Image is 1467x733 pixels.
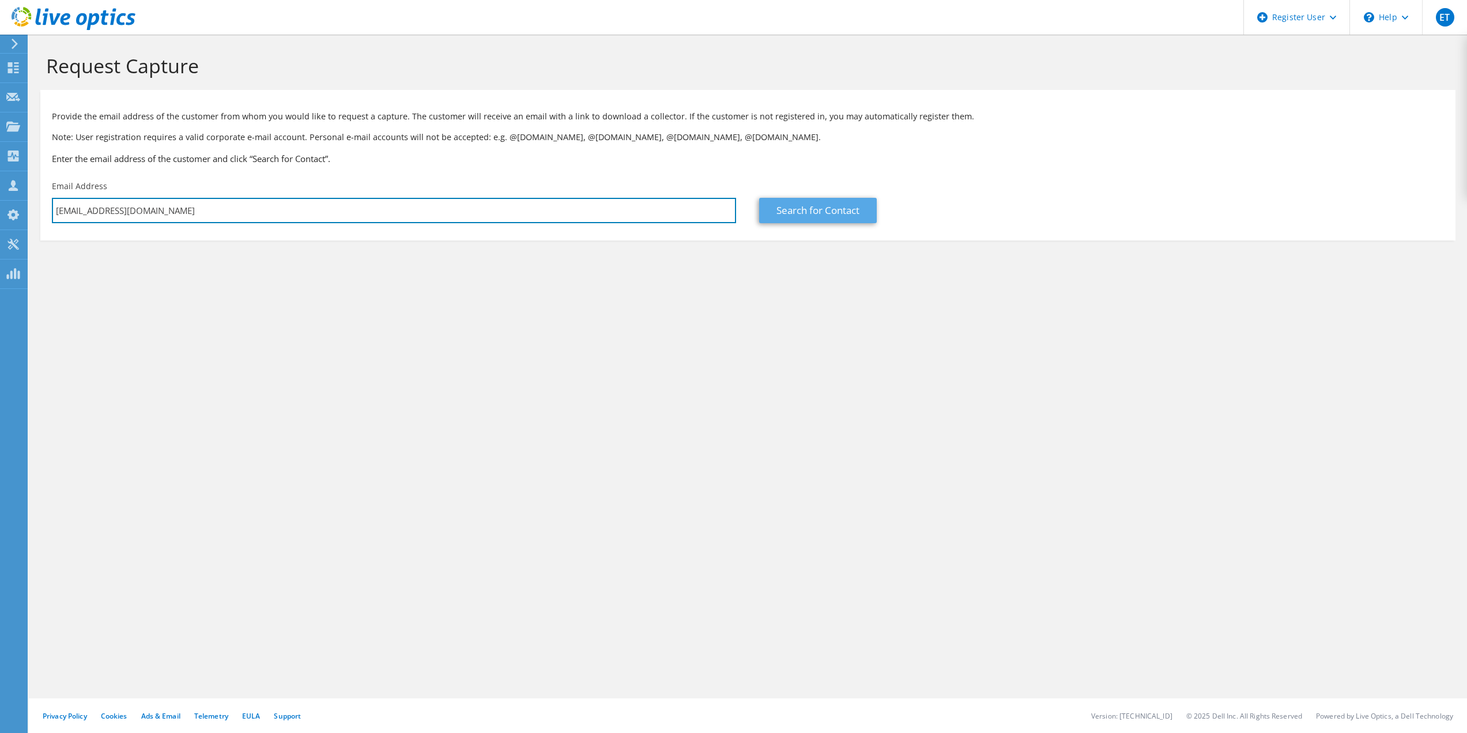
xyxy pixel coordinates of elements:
[759,198,877,223] a: Search for Contact
[1316,711,1453,721] li: Powered by Live Optics, a Dell Technology
[194,711,228,721] a: Telemetry
[52,152,1444,165] h3: Enter the email address of the customer and click “Search for Contact”.
[43,711,87,721] a: Privacy Policy
[1091,711,1172,721] li: Version: [TECHNICAL_ID]
[52,110,1444,123] p: Provide the email address of the customer from whom you would like to request a capture. The cust...
[1186,711,1302,721] li: © 2025 Dell Inc. All Rights Reserved
[52,181,107,192] label: Email Address
[101,711,127,721] a: Cookies
[274,711,301,721] a: Support
[46,54,1444,78] h1: Request Capture
[242,711,260,721] a: EULA
[141,711,180,721] a: Ads & Email
[1436,8,1454,27] span: ET
[1364,12,1374,22] svg: \n
[52,131,1444,144] p: Note: User registration requires a valid corporate e-mail account. Personal e-mail accounts will ...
